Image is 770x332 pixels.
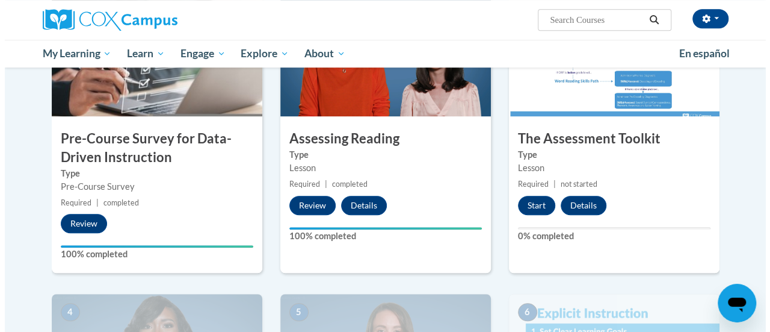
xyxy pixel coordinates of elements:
label: Type [285,148,477,161]
div: Your progress [285,227,477,230]
a: Learn [114,40,168,67]
span: Required [56,198,87,207]
span: About [300,46,340,61]
span: Engage [176,46,221,61]
button: Account Settings [688,9,724,28]
h3: Pre-Course Survey for Data-Driven Instruction [47,130,257,167]
img: Cox Campus [38,9,173,31]
span: | [320,180,322,189]
span: | [549,180,551,189]
button: Details [336,196,382,215]
label: 100% completed [285,230,477,243]
span: Required [285,180,315,189]
div: Main menu [29,40,733,67]
span: completed [99,198,134,207]
span: My Learning [37,46,106,61]
button: Details [556,196,602,215]
a: My Learning [30,40,115,67]
label: 0% completed [513,230,706,243]
span: | [91,198,94,207]
span: 6 [513,303,532,321]
span: Explore [236,46,284,61]
span: 4 [56,303,75,321]
div: Lesson [285,161,477,175]
label: Type [56,167,248,180]
span: En español [674,47,725,60]
button: Search [640,13,658,27]
input: Search Courses [544,13,640,27]
span: 5 [285,303,304,321]
a: En español [667,41,733,66]
iframe: Button to launch messaging window [713,284,751,322]
button: Review [285,196,331,215]
a: About [292,40,348,67]
h3: Assessing Reading [276,130,486,148]
a: Explore [228,40,292,67]
h3: The Assessment Toolkit [504,130,715,148]
span: completed [327,180,363,189]
div: Your progress [56,245,248,248]
label: Type [513,148,706,161]
a: Engage [168,40,229,67]
button: Review [56,214,102,233]
button: Start [513,196,550,215]
span: Required [513,180,544,189]
span: Learn [122,46,160,61]
a: Cox Campus [38,9,254,31]
label: 100% completed [56,248,248,261]
span: not started [556,180,593,189]
div: Lesson [513,161,706,175]
div: Pre-Course Survey [56,180,248,193]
